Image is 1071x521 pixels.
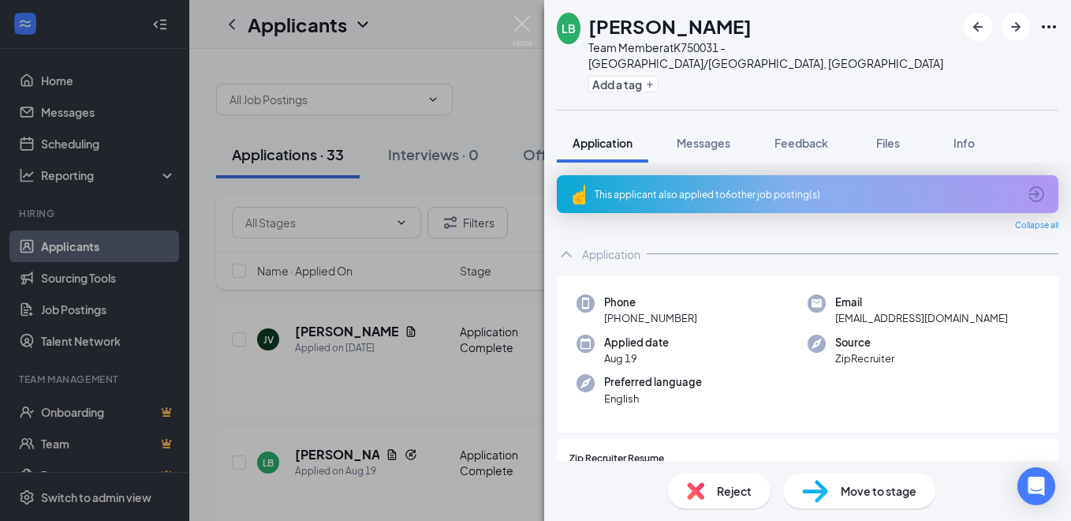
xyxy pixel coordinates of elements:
span: English [604,391,702,407]
span: Aug 19 [604,350,669,366]
span: Move to stage [841,482,916,500]
span: Feedback [774,136,828,150]
span: Files [876,136,900,150]
div: Application [582,246,640,262]
span: Messages [677,136,730,150]
span: Phone [604,294,697,310]
span: Reject [717,482,752,500]
h1: [PERSON_NAME] [588,13,752,39]
div: This applicant also applied to 6 other job posting(s) [595,188,1017,201]
svg: ChevronUp [557,245,576,264]
span: Email [835,294,1008,310]
button: PlusAdd a tag [588,76,659,92]
span: [PHONE_NUMBER] [604,310,697,326]
div: Open Intercom Messenger [1017,467,1055,505]
svg: ArrowRight [1006,17,1025,36]
svg: Ellipses [1039,17,1058,36]
div: LB [562,21,576,36]
span: Source [835,335,894,350]
span: ZipRecruiter [835,350,894,366]
span: Preferred language [604,374,702,390]
svg: ArrowLeftNew [968,17,987,36]
span: Info [953,136,975,150]
svg: ArrowCircle [1027,185,1046,204]
div: Team Member at K750031 - [GEOGRAPHIC_DATA]/[GEOGRAPHIC_DATA], [GEOGRAPHIC_DATA] [588,39,956,71]
button: ArrowLeftNew [964,13,992,41]
svg: Plus [645,80,655,89]
span: Collapse all [1015,219,1058,232]
span: [EMAIL_ADDRESS][DOMAIN_NAME] [835,310,1008,326]
span: Application [573,136,633,150]
span: Zip Recruiter Resume [569,452,664,467]
button: ArrowRight [1002,13,1030,41]
span: Applied date [604,335,669,350]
